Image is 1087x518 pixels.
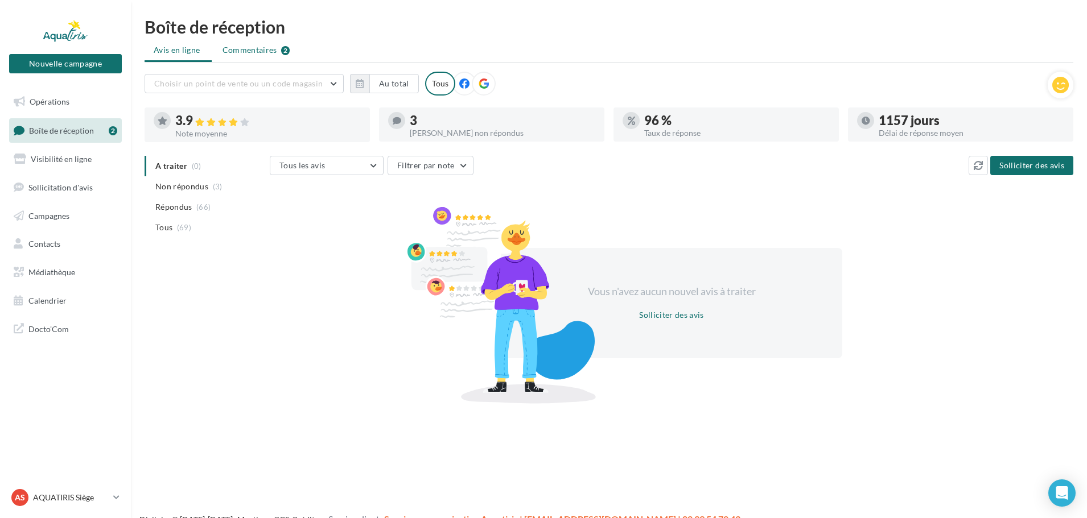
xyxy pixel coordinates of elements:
a: Sollicitation d'avis [7,176,124,200]
span: Médiathèque [28,267,75,277]
div: [PERSON_NAME] non répondus [410,129,595,137]
div: Tous [425,72,455,96]
span: Tous [155,222,172,233]
div: Open Intercom Messenger [1048,479,1076,507]
span: (69) [177,223,191,232]
a: AS AQUATIRIS Siège [9,487,122,508]
a: Contacts [7,232,124,256]
span: (66) [196,202,211,212]
div: Vous n'avez aucun nouvel avis à traiter [574,284,769,299]
span: Répondus [155,201,192,213]
a: Docto'Com [7,317,124,341]
div: 1157 jours [879,114,1064,127]
span: Choisir un point de vente ou un code magasin [154,78,323,88]
span: AS [15,492,25,503]
button: Nouvelle campagne [9,54,122,73]
button: Solliciter des avis [990,156,1073,175]
button: Solliciter des avis [635,308,709,322]
a: Médiathèque [7,260,124,284]
a: Boîte de réception2 [7,118,124,143]
div: Délai de réponse moyen [879,129,1064,137]
span: Visibilité en ligne [31,154,92,164]
span: Non répondus [155,181,208,192]
span: Calendrier [28,296,67,305]
span: Sollicitation d'avis [28,183,93,192]
div: Boîte de réception [145,18,1073,35]
a: Calendrier [7,289,124,313]
button: Filtrer par note [388,156,473,175]
a: Opérations [7,90,124,114]
span: Tous les avis [279,160,326,170]
button: Au total [369,74,419,93]
a: Campagnes [7,204,124,228]
div: 3.9 [175,114,361,127]
button: Au total [350,74,419,93]
span: Contacts [28,239,60,248]
a: Visibilité en ligne [7,147,124,171]
span: (3) [213,182,223,191]
div: 3 [410,114,595,127]
span: Campagnes [28,210,69,220]
div: Taux de réponse [644,129,830,137]
span: Docto'Com [28,321,69,336]
div: 96 % [644,114,830,127]
p: AQUATIRIS Siège [33,492,109,503]
button: Choisir un point de vente ou un code magasin [145,74,344,93]
span: Opérations [30,97,69,106]
button: Tous les avis [270,156,384,175]
span: Commentaires [223,44,277,56]
div: 2 [109,126,117,135]
div: Note moyenne [175,130,361,138]
div: 2 [281,46,290,55]
span: Boîte de réception [29,125,94,135]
